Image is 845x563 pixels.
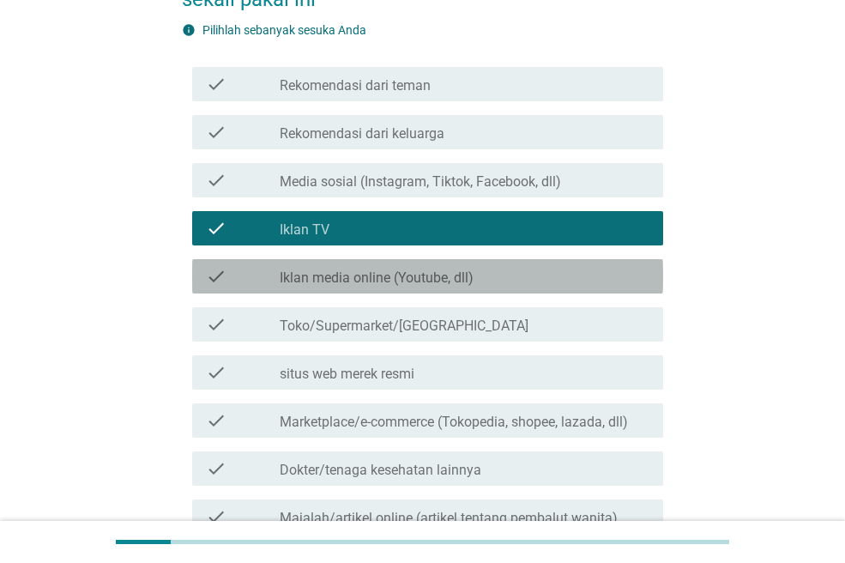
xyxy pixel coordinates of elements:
label: situs web merek resmi [280,366,414,383]
label: Dokter/tenaga kesehatan lainnya [280,462,481,479]
i: check [206,458,226,479]
label: Iklan TV [280,221,329,239]
i: check [206,506,226,527]
i: check [206,218,226,239]
label: Majalah/artikel online (artikel tentang pembalut wanita) [280,510,618,527]
label: Iklan media online (Youtube, dll) [280,269,474,287]
label: Rekomendasi dari keluarga [280,125,444,142]
label: Toko/Supermarket/[GEOGRAPHIC_DATA] [280,318,528,335]
i: check [206,314,226,335]
i: check [206,410,226,431]
i: check [206,266,226,287]
label: Rekomendasi dari teman [280,77,431,94]
i: check [206,74,226,94]
i: check [206,170,226,191]
i: check [206,122,226,142]
i: info [182,23,196,37]
i: check [206,362,226,383]
label: Pilihlah sebanyak sesuka Anda [202,23,366,37]
label: Media sosial (Instagram, Tiktok, Facebook, dll) [280,173,561,191]
label: Marketplace/e-commerce (Tokopedia, shopee, lazada, dll) [280,414,628,431]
